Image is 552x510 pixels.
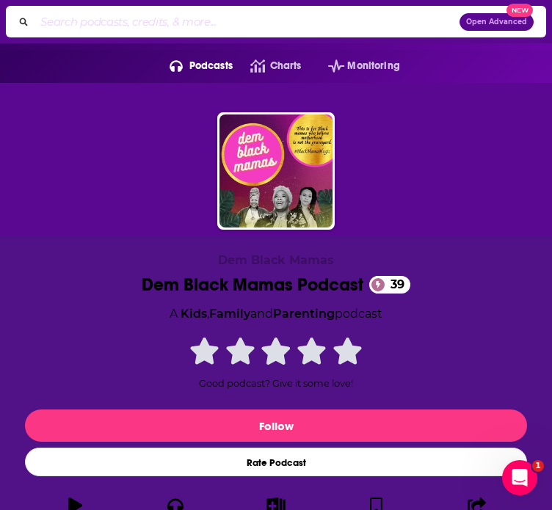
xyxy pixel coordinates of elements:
span: 39 [376,276,410,294]
div: Search podcasts, credits, & more... [6,6,546,37]
input: Search podcasts, credits, & more... [34,10,460,34]
span: Podcasts [189,56,233,76]
span: , [207,307,209,321]
span: New [506,4,533,18]
a: Charts [233,54,301,78]
a: Family [209,307,250,321]
div: Rate Podcast [25,448,527,476]
img: Dem Black Mamas Podcast [219,114,333,227]
button: open menu [152,54,233,78]
a: Kids [181,307,207,321]
button: Follow [25,409,527,442]
span: Dem Black Mamas [218,253,334,267]
span: Good podcast? Give it some love! [199,378,353,389]
div: Good podcast? Give it some love! [166,335,386,389]
a: 39 [369,276,410,294]
button: Open AdvancedNew [460,13,534,31]
span: and [250,307,273,321]
iframe: Intercom live chat [502,460,537,495]
span: Open Advanced [466,18,527,26]
a: Parenting [273,307,335,321]
div: A podcast [170,305,382,324]
span: 1 [532,460,544,472]
button: open menu [310,54,400,78]
span: Monitoring [347,56,399,76]
span: Charts [270,56,302,76]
